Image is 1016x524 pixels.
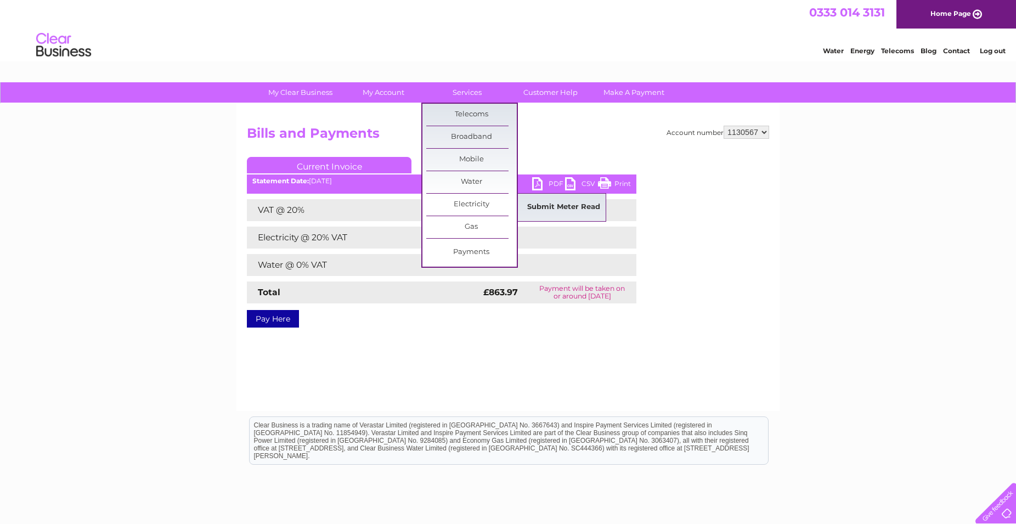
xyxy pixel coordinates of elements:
[532,177,565,193] a: PDF
[481,254,614,276] td: £72.67
[667,126,769,139] div: Account number
[943,47,970,55] a: Contact
[921,47,936,55] a: Blog
[422,82,512,103] a: Services
[518,196,609,218] a: Submit Meter Read
[252,177,309,185] b: Statement Date:
[426,171,517,193] a: Water
[809,5,885,19] a: 0333 014 3131
[36,29,92,62] img: logo.png
[426,216,517,238] a: Gas
[247,227,481,249] td: Electricity @ 20% VAT
[589,82,679,103] a: Make A Payment
[426,126,517,148] a: Broadband
[426,104,517,126] a: Telecoms
[247,126,769,147] h2: Bills and Payments
[247,157,411,173] a: Current Invoice
[980,47,1006,55] a: Log out
[823,47,844,55] a: Water
[505,82,596,103] a: Customer Help
[250,6,768,53] div: Clear Business is a trading name of Verastar Limited (registered in [GEOGRAPHIC_DATA] No. 3667643...
[426,149,517,171] a: Mobile
[850,47,874,55] a: Energy
[528,281,636,303] td: Payment will be taken on or around [DATE]
[247,254,481,276] td: Water @ 0% VAT
[255,82,346,103] a: My Clear Business
[338,82,429,103] a: My Account
[483,287,518,297] strong: £863.97
[565,177,598,193] a: CSV
[247,177,636,185] div: [DATE]
[247,199,481,221] td: VAT @ 20%
[258,287,280,297] strong: Total
[247,310,299,328] a: Pay Here
[598,177,631,193] a: Print
[481,227,617,249] td: £659.42
[881,47,914,55] a: Telecoms
[426,241,517,263] a: Payments
[426,194,517,216] a: Electricity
